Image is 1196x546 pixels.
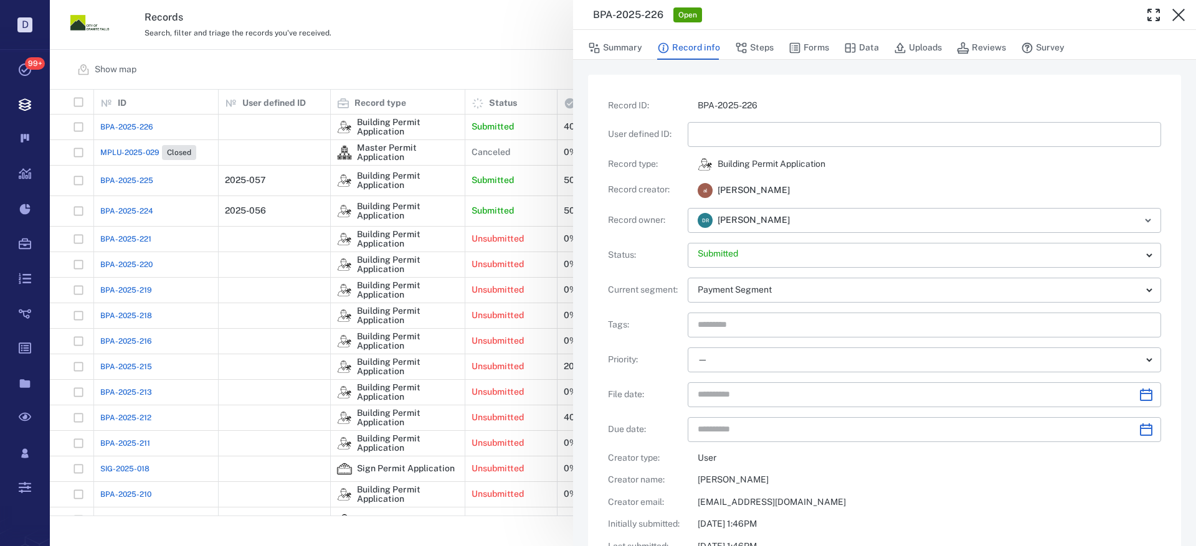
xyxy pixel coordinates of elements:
[789,36,829,60] button: Forms
[718,214,790,227] span: [PERSON_NAME]
[698,352,1141,367] div: —
[608,158,683,171] p: Record type :
[676,10,700,21] span: Open
[608,128,683,141] p: User defined ID :
[698,157,713,172] img: icon Building Permit Application
[17,17,32,32] p: D
[25,57,45,70] span: 99+
[608,474,683,486] p: Creator name :
[894,36,942,60] button: Uploads
[608,518,683,530] p: Initially submitted :
[844,36,879,60] button: Data
[718,184,790,197] span: [PERSON_NAME]
[698,213,713,228] div: D R
[698,183,713,198] div: a l
[657,36,720,60] button: Record info
[588,36,642,60] button: Summary
[1166,2,1191,27] button: Close
[608,214,683,227] p: Record owner :
[698,248,1141,260] p: Submitted
[593,7,663,22] h3: BPA-2025-226
[1021,36,1065,60] button: Survey
[698,452,1161,464] p: User
[608,354,683,366] p: Priority :
[608,249,683,261] p: Status :
[608,319,683,331] p: Tags :
[957,36,1006,60] button: Reviews
[698,496,1161,509] p: [EMAIL_ADDRESS][DOMAIN_NAME]
[1139,212,1157,229] button: Open
[698,474,1161,486] p: [PERSON_NAME]
[608,423,683,436] p: Due date :
[1141,2,1166,27] button: Toggle Fullscreen
[608,184,683,196] p: Record creator :
[698,100,1161,112] p: BPA-2025-226
[735,36,774,60] button: Steps
[608,452,683,464] p: Creator type :
[608,100,683,112] p: Record ID :
[698,157,713,172] div: Building Permit Application
[1134,417,1159,442] button: Choose date
[1134,382,1159,407] button: Choose date
[698,285,772,294] span: Payment Segment
[608,388,683,401] p: File date :
[608,496,683,509] p: Creator email :
[698,518,1161,530] p: [DATE] 1:46PM
[718,158,825,171] p: Building Permit Application
[608,284,683,296] p: Current segment :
